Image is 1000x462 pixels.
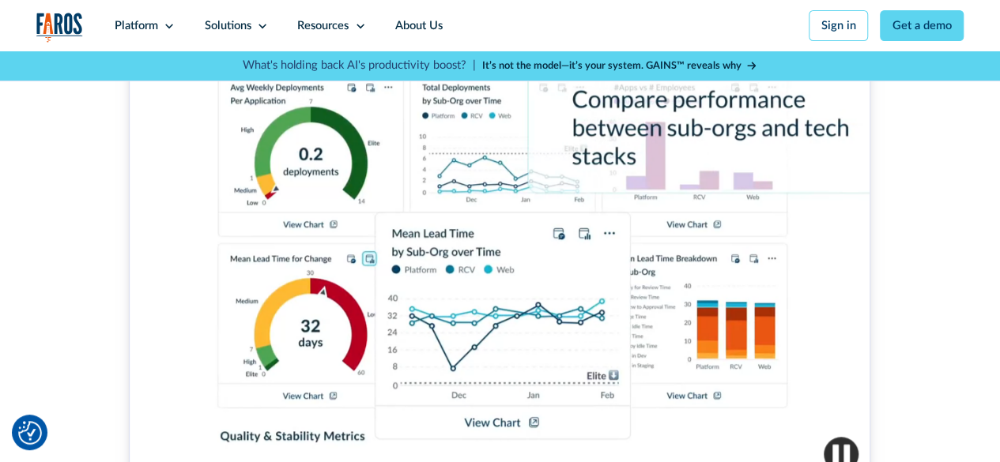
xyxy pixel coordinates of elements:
[115,17,158,35] div: Platform
[243,57,476,74] p: What's holding back AI's productivity boost? |
[205,17,251,35] div: Solutions
[482,61,742,70] strong: It’s not the model—it’s your system. GAINS™ reveals why
[18,421,42,445] button: Cookie Settings
[18,421,42,445] img: Revisit consent button
[297,17,349,35] div: Resources
[482,58,757,73] a: It’s not the model—it’s your system. GAINS™ reveals why
[809,10,868,41] a: Sign in
[36,13,83,43] a: home
[880,10,964,41] a: Get a demo
[36,13,83,43] img: Logo of the analytics and reporting company Faros.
